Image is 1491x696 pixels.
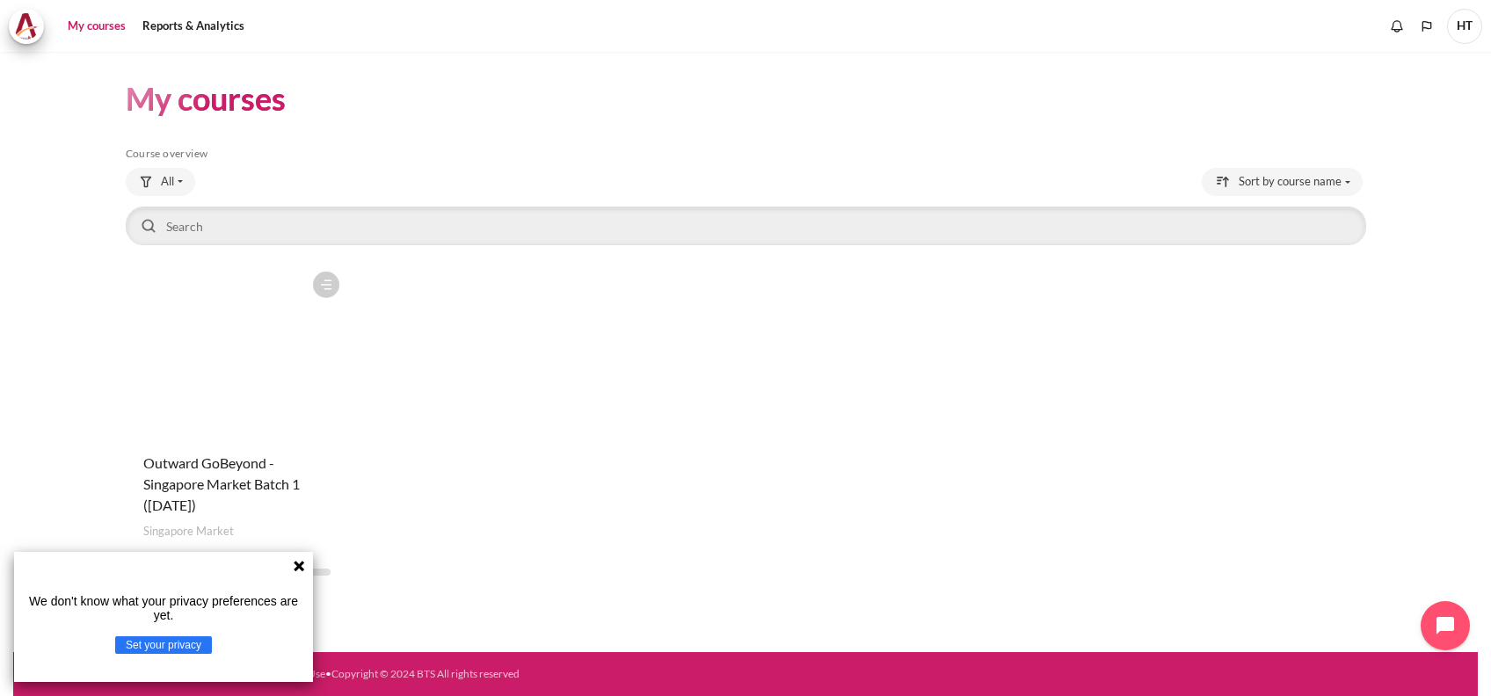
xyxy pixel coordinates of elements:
[41,666,828,682] div: • • • • •
[1202,168,1363,196] button: Sorting drop-down menu
[143,549,156,562] span: 56
[115,636,212,654] button: Set your privacy
[126,168,1366,249] div: Course overview controls
[21,594,306,622] p: We don't know what your privacy preferences are yet.
[143,548,331,564] div: % complete
[126,168,195,196] button: Grouping drop-down menu
[331,667,520,680] a: Copyright © 2024 BTS All rights reserved
[143,523,234,540] span: Singapore Market
[9,9,53,44] a: Architeck Architeck
[161,173,174,191] span: All
[1239,173,1342,191] span: Sort by course name
[126,207,1366,245] input: Search
[126,147,1366,161] h5: Course overview
[1447,9,1482,44] span: HT
[126,78,286,120] h1: My courses
[1447,9,1482,44] a: User menu
[143,454,300,513] a: Outward GoBeyond - Singapore Market Batch 1 ([DATE])
[13,52,1478,620] section: Content
[62,9,132,44] a: My courses
[14,13,39,40] img: Architeck
[1414,13,1440,40] button: Languages
[136,9,251,44] a: Reports & Analytics
[1384,13,1410,40] div: Show notification window with no new notifications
